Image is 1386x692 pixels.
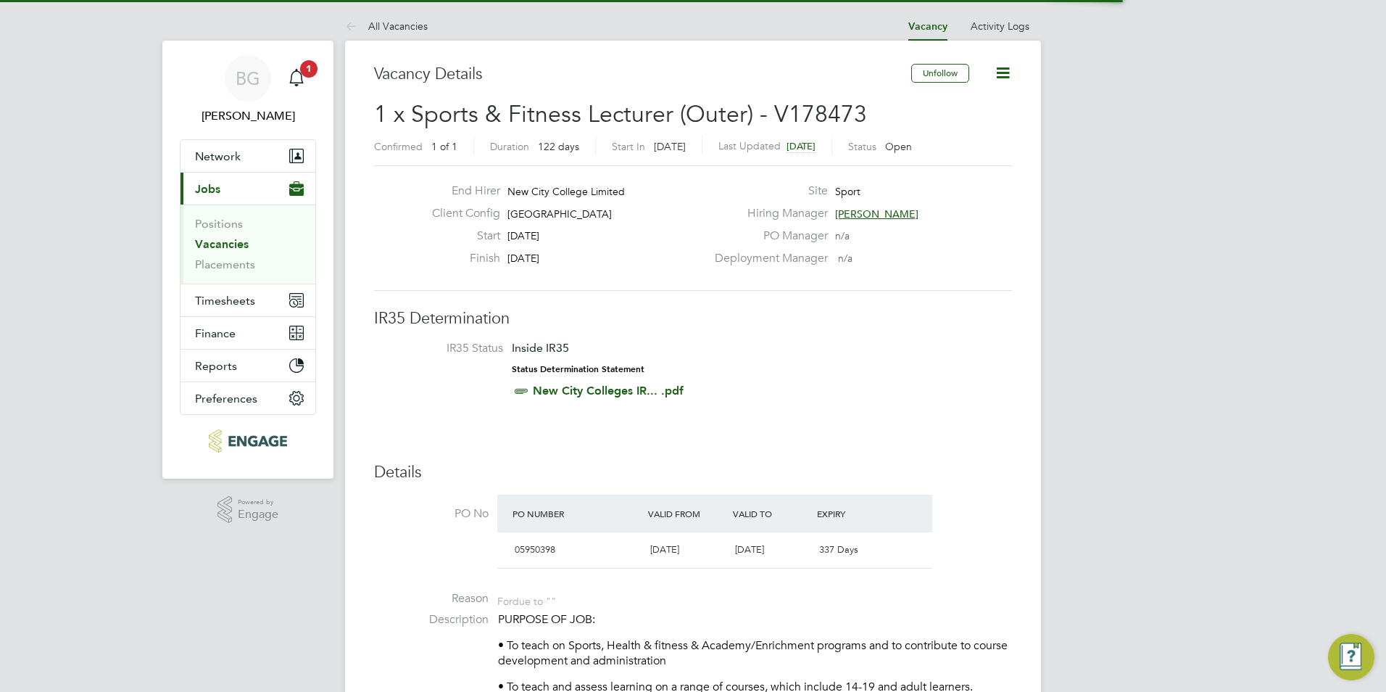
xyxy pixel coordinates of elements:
[420,184,500,199] label: End Hirer
[374,591,489,606] label: Reason
[718,139,781,152] label: Last Updated
[162,41,333,479] nav: Main navigation
[195,182,220,196] span: Jobs
[706,206,828,221] label: Hiring Manager
[180,317,315,349] button: Finance
[180,173,315,205] button: Jobs
[180,55,316,125] a: BG[PERSON_NAME]
[300,60,318,78] span: 1
[345,20,428,33] a: All Vacancies
[195,326,236,340] span: Finance
[180,350,315,382] button: Reports
[1328,634,1374,680] button: Engage Resource Center
[706,184,828,199] label: Site
[374,612,489,627] label: Description
[848,140,876,153] label: Status
[654,140,686,153] span: [DATE]
[374,64,911,85] h3: Vacancy Details
[498,612,1012,627] p: PURPOSE OF JOB:
[498,638,1012,669] p: • To teach on Sports, Health & fitness & Academy/Enrichment programs and to contribute to course ...
[612,140,645,153] label: Start In
[374,506,489,522] label: PO No
[497,591,556,608] div: For due to ""
[706,228,828,244] label: PO Manager
[238,508,278,521] span: Engage
[515,543,555,556] span: 05950398
[512,341,569,355] span: Inside IR35
[195,217,243,231] a: Positions
[420,206,500,221] label: Client Config
[236,69,260,88] span: BG
[787,140,816,152] span: [DATE]
[180,284,315,316] button: Timesheets
[195,294,255,308] span: Timesheets
[908,20,947,33] a: Vacancy
[507,207,612,221] span: [GEOGRAPHIC_DATA]
[180,382,315,414] button: Preferences
[819,543,858,556] span: 337 Days
[374,140,423,153] label: Confirmed
[885,140,912,153] span: Open
[195,149,241,163] span: Network
[911,64,969,83] button: Unfollow
[729,501,814,527] div: Valid To
[507,185,625,198] span: New City College Limited
[813,501,898,527] div: Expiry
[507,252,539,265] span: [DATE]
[374,100,867,128] span: 1 x Sports & Fitness Lecturer (Outer) - V178473
[180,205,315,284] div: Jobs
[538,140,579,153] span: 122 days
[282,55,311,102] a: 1
[195,359,237,373] span: Reports
[838,252,852,265] span: n/a
[217,496,279,524] a: Powered byEngage
[238,496,278,508] span: Powered by
[195,258,255,271] a: Placements
[209,429,286,453] img: carbonrecruitment-logo-retina.png
[835,185,860,198] span: Sport
[420,251,500,266] label: Finish
[533,384,684,398] a: New City Colleges IR... .pdf
[835,229,850,242] span: n/a
[180,107,316,125] span: Becky Green
[971,20,1029,33] a: Activity Logs
[374,308,1012,329] h3: IR35 Determination
[389,341,503,356] label: IR35 Status
[490,140,529,153] label: Duration
[195,392,257,405] span: Preferences
[509,501,644,527] div: PO Number
[735,543,764,556] span: [DATE]
[650,543,679,556] span: [DATE]
[420,228,500,244] label: Start
[512,364,644,374] strong: Status Determination Statement
[706,251,828,266] label: Deployment Manager
[180,140,315,172] button: Network
[374,462,1012,483] h3: Details
[507,229,539,242] span: [DATE]
[835,207,918,221] span: [PERSON_NAME]
[180,429,316,453] a: Go to home page
[195,237,249,251] a: Vacancies
[644,501,729,527] div: Valid From
[431,140,457,153] span: 1 of 1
